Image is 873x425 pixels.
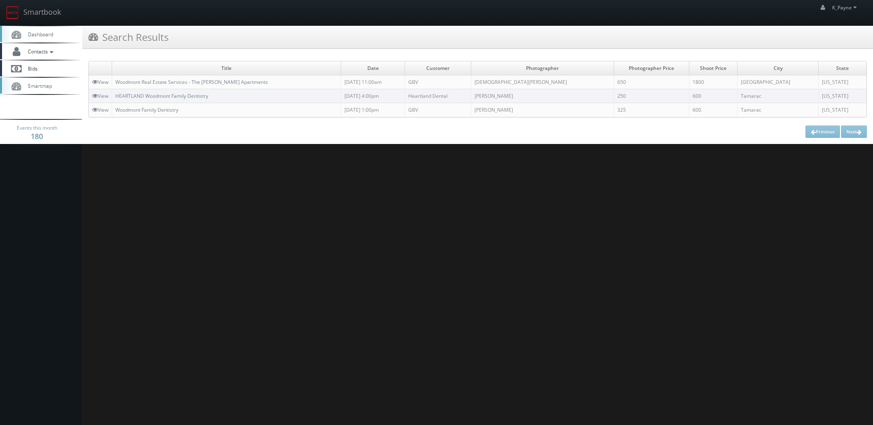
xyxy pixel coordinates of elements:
[341,61,405,75] td: Date
[614,103,689,117] td: 325
[819,75,866,89] td: [US_STATE]
[405,61,471,75] td: Customer
[92,79,108,85] a: View
[341,103,405,117] td: [DATE] 1:00pm
[405,89,471,103] td: Heartland Dental
[88,30,169,44] h3: Search Results
[614,75,689,89] td: 650
[819,61,866,75] td: State
[471,61,614,75] td: Photographer
[471,103,614,117] td: [PERSON_NAME]
[17,124,57,132] span: Events this month
[819,103,866,117] td: [US_STATE]
[92,106,108,113] a: View
[689,103,738,117] td: 600
[31,131,43,141] strong: 180
[92,92,108,99] a: View
[6,6,19,19] img: smartbook-logo.png
[689,61,738,75] td: Shoot Price
[115,106,178,113] a: Woodmont Family Dentistry
[115,79,268,85] a: Woodmont Real Estate Services - The [PERSON_NAME] Apartments
[341,89,405,103] td: [DATE] 4:00pm
[738,61,819,75] td: City
[24,65,38,72] span: Bids
[689,75,738,89] td: 1800
[341,75,405,89] td: [DATE] 11:00am
[832,4,859,11] span: K_Payne
[738,75,819,89] td: [GEOGRAPHIC_DATA]
[24,31,53,38] span: Dashboard
[614,61,689,75] td: Photographer Price
[471,75,614,89] td: [DEMOGRAPHIC_DATA][PERSON_NAME]
[115,92,208,99] a: HEARTLAND Woodmont Family Dentistry
[24,82,52,89] span: Smartmap
[24,48,55,55] span: Contacts
[819,89,866,103] td: [US_STATE]
[689,89,738,103] td: 600
[112,61,341,75] td: Title
[471,89,614,103] td: [PERSON_NAME]
[405,103,471,117] td: GBV
[738,103,819,117] td: Tamarac
[614,89,689,103] td: 250
[738,89,819,103] td: Tamarac
[405,75,471,89] td: GBV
